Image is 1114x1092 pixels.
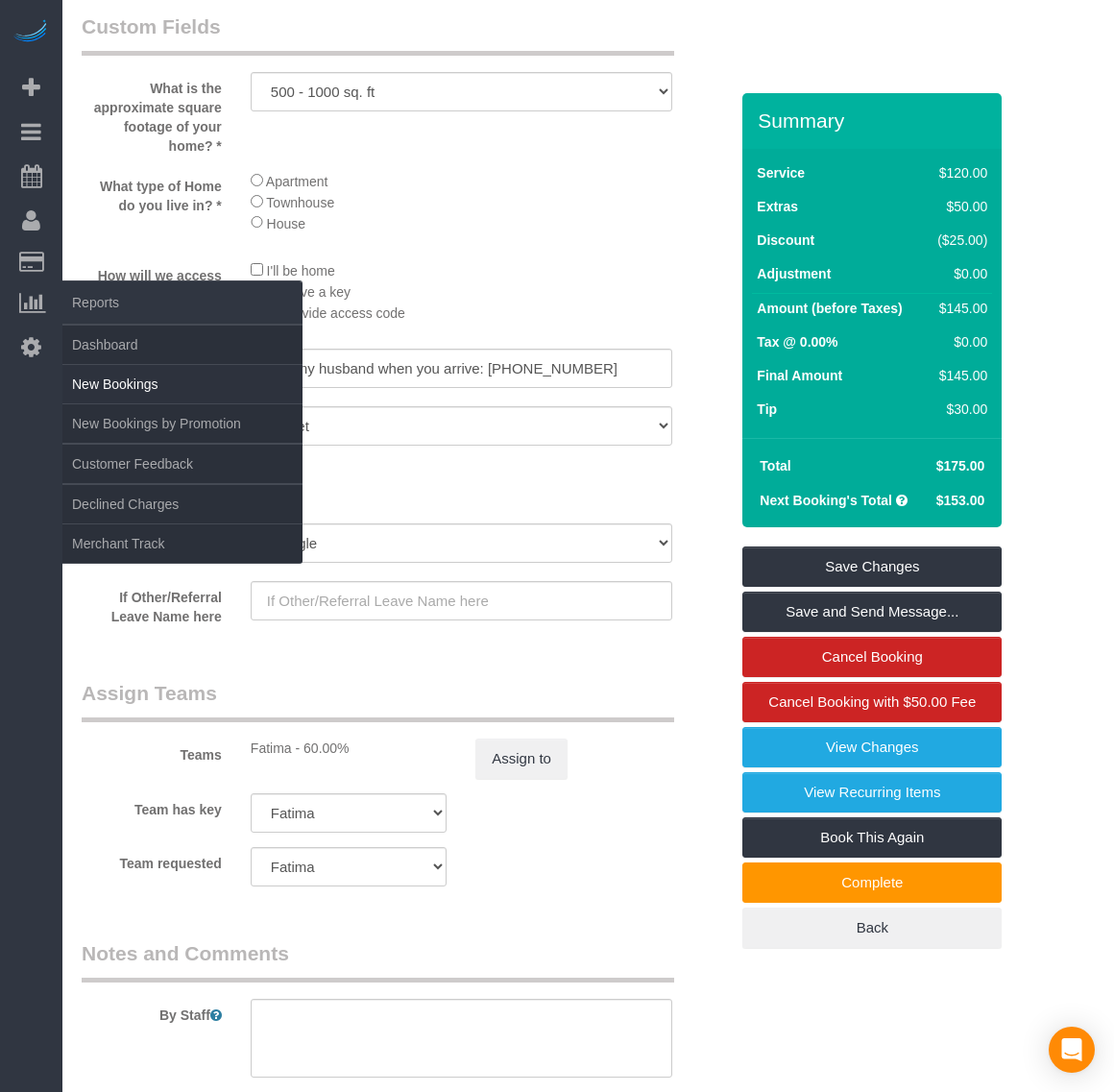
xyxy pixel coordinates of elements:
div: $120.00 [931,163,988,182]
div: ($25.00) [931,231,988,250]
div: $30.00 [931,400,988,419]
label: Teams [67,739,236,764]
label: By Staff [67,999,236,1025]
label: Discount [757,231,814,250]
a: Save and Send Message... [742,592,1002,632]
label: What type of Home do you live in? * [67,170,236,215]
img: Automaid Logo [12,19,50,46]
button: Assign to [475,739,568,779]
a: Customer Feedback [62,445,303,483]
div: $0.00 [931,332,988,352]
label: Team has key [67,793,236,819]
label: How will we access home? * [67,259,236,304]
a: Cancel Booking with $50.00 Fee [742,682,1002,722]
span: I'll leave a key [267,284,351,300]
a: View Changes [742,727,1002,767]
a: Back [742,908,1002,948]
span: Reports [62,280,303,325]
a: Dashboard [62,326,303,364]
span: I'll provide access code [267,305,405,321]
label: What is the approximate square footage of your home? * [67,72,236,156]
legend: Assign Teams [82,679,674,722]
label: If Other/Referral Leave Name here [67,581,236,626]
span: Townhouse [266,195,334,210]
a: New Bookings [62,365,303,403]
a: Cancel Booking [742,637,1002,677]
div: $0.00 [931,264,988,283]
label: Final Amount [757,366,842,385]
a: View Recurring Items [742,772,1002,813]
strong: Total [760,458,790,473]
label: Tip [757,400,777,419]
label: Amount (before Taxes) [757,299,902,318]
span: Apartment [266,174,328,189]
label: Tax @ 0.00% [757,332,837,352]
strong: Next Booking's Total [760,493,892,508]
a: Declined Charges [62,485,303,523]
label: Extras [757,197,798,216]
h3: Summary [758,109,992,132]
div: Fatima - 60.00% [251,739,447,758]
label: Team requested [67,847,236,873]
ul: Reports [62,325,303,564]
a: Merchant Track [62,524,303,563]
a: Book This Again [742,817,1002,858]
a: Complete [742,862,1002,903]
span: Cancel Booking with $50.00 Fee [768,693,976,710]
input: If Other/Referral Leave Name here [251,581,672,620]
a: New Bookings by Promotion [62,404,303,443]
a: Save Changes [742,546,1002,587]
span: I'll be home [267,263,335,279]
legend: Custom Fields [82,12,674,56]
div: $50.00 [931,197,988,216]
div: $145.00 [931,299,988,318]
span: $153.00 [936,493,985,508]
div: $145.00 [931,366,988,385]
span: $175.00 [936,458,985,473]
label: Service [757,163,805,182]
label: Adjustment [757,264,831,283]
input: If leaving a key/code let us know what/where it is [251,349,672,388]
legend: Notes and Comments [82,939,674,983]
span: House [267,215,305,231]
div: Open Intercom Messenger [1049,1027,1095,1073]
